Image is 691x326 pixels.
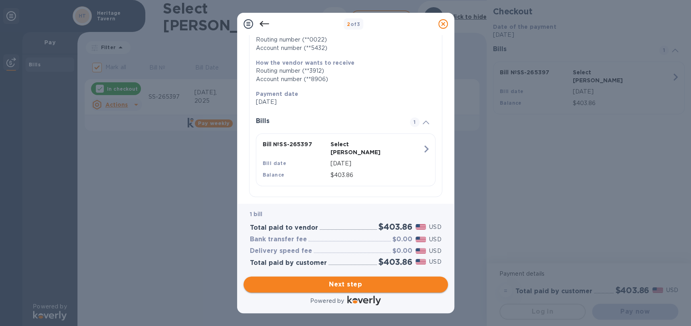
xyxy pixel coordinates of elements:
[244,276,448,292] button: Next step
[392,247,412,255] h3: $0.00
[250,236,307,243] h3: Bank transfer fee
[256,98,429,106] p: [DATE]
[310,297,344,305] p: Powered by
[429,235,441,244] p: USD
[256,91,299,97] b: Payment date
[392,236,412,243] h3: $0.00
[256,44,429,52] div: Account number (**5432)
[347,21,350,27] span: 2
[256,67,429,75] div: Routing number (**3912)
[250,280,442,289] span: Next step
[347,296,381,305] img: Logo
[416,237,426,242] img: USD
[331,171,422,179] p: $403.86
[331,140,395,156] p: Select [PERSON_NAME]
[250,224,318,232] h3: Total paid to vendor
[250,247,312,255] h3: Delivery speed fee
[256,133,436,186] button: Bill №SS-265397Select [PERSON_NAME]Bill date[DATE]Balance$403.86
[250,259,327,267] h3: Total paid by customer
[378,257,412,267] h2: $403.86
[416,259,426,264] img: USD
[256,117,400,125] h3: Bills
[429,258,441,266] p: USD
[416,248,426,254] img: USD
[263,172,285,178] b: Balance
[263,160,287,166] b: Bill date
[378,222,412,232] h2: $403.86
[256,75,429,83] div: Account number (**8906)
[263,140,327,148] p: Bill № SS-265397
[256,60,355,66] b: How the vendor wants to receive
[429,223,441,231] p: USD
[331,159,422,168] p: [DATE]
[429,247,441,255] p: USD
[410,117,420,127] span: 1
[256,36,429,44] div: Routing number (**0022)
[250,211,263,217] b: 1 bill
[416,224,426,230] img: USD
[347,21,360,27] b: of 3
